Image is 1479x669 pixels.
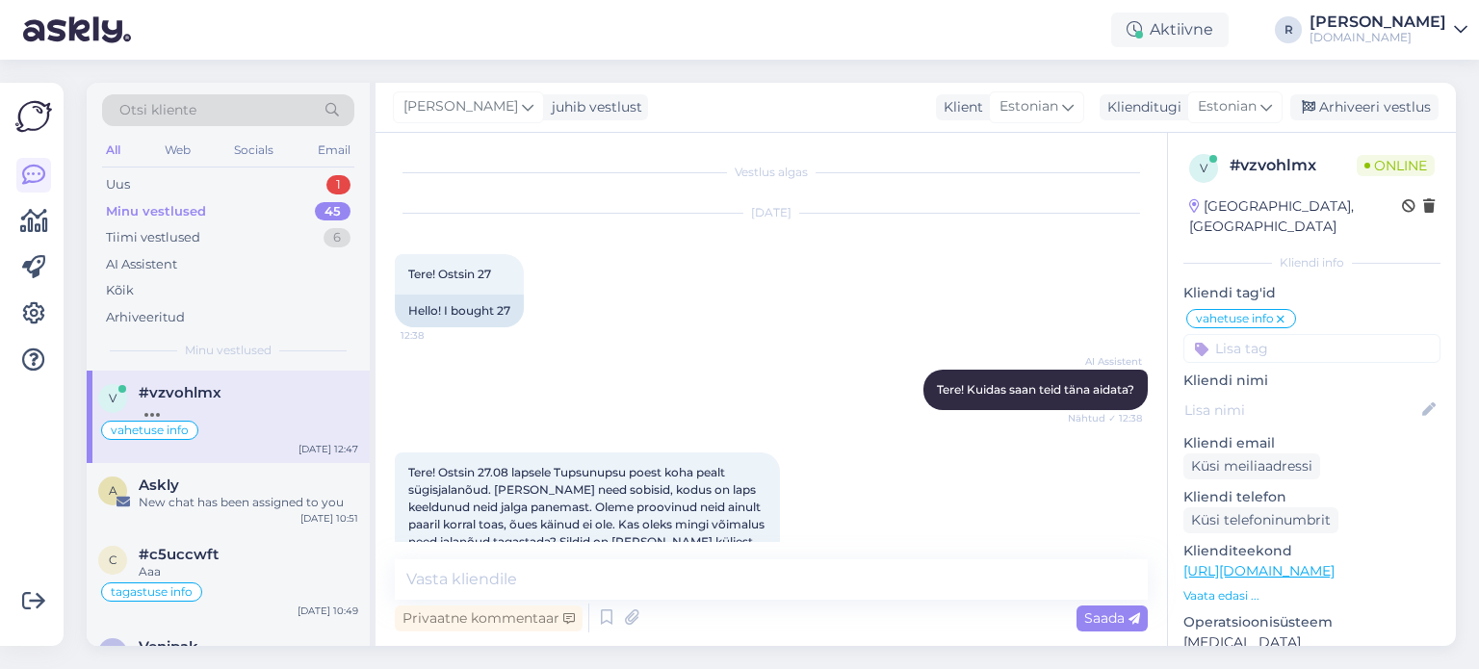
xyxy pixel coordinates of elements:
[1111,13,1229,47] div: Aktiivne
[1183,587,1440,605] p: Vaata edasi ...
[1184,399,1418,421] input: Lisa nimi
[1183,254,1440,271] div: Kliendi info
[1196,313,1274,324] span: vahetuse info
[1198,96,1257,117] span: Estonian
[999,96,1058,117] span: Estonian
[403,96,518,117] span: [PERSON_NAME]
[1183,562,1335,579] a: [URL][DOMAIN_NAME]
[111,425,189,436] span: vahetuse info
[109,483,117,498] span: A
[300,511,358,526] div: [DATE] 10:51
[1310,14,1446,30] div: [PERSON_NAME]
[106,228,200,247] div: Tiimi vestlused
[1183,612,1440,632] p: Operatsioonisüsteem
[1275,16,1302,43] div: R
[936,97,983,117] div: Klient
[106,308,185,327] div: Arhiveeritud
[937,382,1134,397] span: Tere! Kuidas saan teid täna aidata?
[1183,632,1440,653] p: [MEDICAL_DATA]
[1183,487,1440,507] p: Kliendi telefon
[1183,433,1440,453] p: Kliendi email
[161,138,195,163] div: Web
[401,328,473,343] span: 12:38
[139,384,221,401] span: #vzvohlmx
[1183,507,1338,533] div: Küsi telefoninumbrit
[106,281,134,300] div: Kõik
[119,100,196,120] span: Otsi kliente
[139,638,198,656] span: Venipak
[1183,371,1440,391] p: Kliendi nimi
[314,138,354,163] div: Email
[109,645,117,659] span: V
[1357,155,1435,176] span: Online
[298,604,358,618] div: [DATE] 10:49
[1068,411,1142,425] span: Nähtud ✓ 12:38
[139,546,219,563] span: #c5uccwft
[106,202,206,221] div: Minu vestlused
[1183,334,1440,363] input: Lisa tag
[111,586,193,598] span: tagastuse info
[106,255,177,274] div: AI Assistent
[139,494,358,511] div: New chat has been assigned to you
[109,391,117,405] span: v
[1183,283,1440,303] p: Kliendi tag'id
[1100,97,1181,117] div: Klienditugi
[106,175,130,194] div: Uus
[1070,354,1142,369] span: AI Assistent
[408,465,767,601] span: Tere! Ostsin 27.08 lapsele Tupsunupsu poest koha pealt sügisjalanõud. [PERSON_NAME] need sobisid,...
[1200,161,1207,175] span: v
[1183,541,1440,561] p: Klienditeekond
[15,98,52,135] img: Askly Logo
[109,553,117,567] span: c
[230,138,277,163] div: Socials
[1189,196,1402,237] div: [GEOGRAPHIC_DATA], [GEOGRAPHIC_DATA]
[395,605,583,631] div: Privaatne kommentaar
[1230,154,1357,177] div: # vzvohlmx
[139,563,358,580] div: Aaa
[395,164,1148,181] div: Vestlus algas
[139,476,179,494] span: Askly
[1310,14,1467,45] a: [PERSON_NAME][DOMAIN_NAME]
[1290,94,1439,120] div: Arhiveeri vestlus
[315,202,350,221] div: 45
[324,228,350,247] div: 6
[298,442,358,456] div: [DATE] 12:47
[102,138,124,163] div: All
[326,175,350,194] div: 1
[408,267,491,281] span: Tere! Ostsin 27
[1310,30,1446,45] div: [DOMAIN_NAME]
[1183,453,1320,479] div: Küsi meiliaadressi
[185,342,272,359] span: Minu vestlused
[1084,609,1140,627] span: Saada
[544,97,642,117] div: juhib vestlust
[395,204,1148,221] div: [DATE]
[395,295,524,327] div: Hello! I bought 27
